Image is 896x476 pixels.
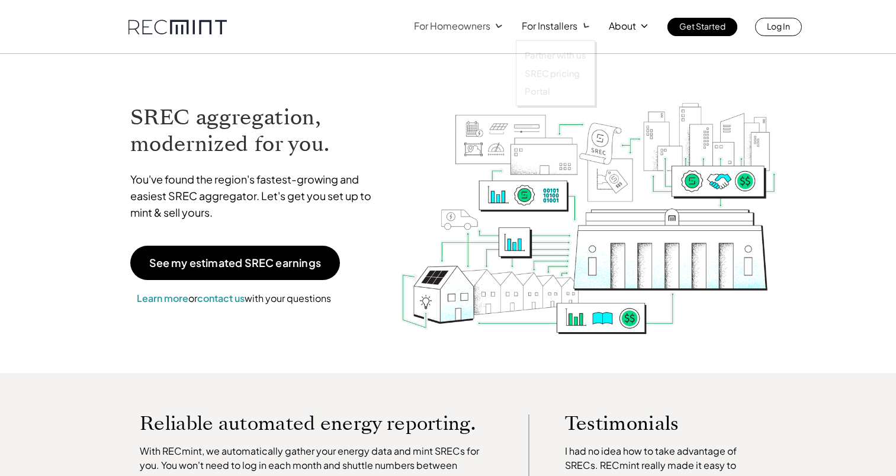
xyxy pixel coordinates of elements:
h1: SREC aggregation, modernized for you. [130,104,383,157]
p: Log In [767,18,790,34]
a: Log In [755,18,802,36]
p: Get Started [679,18,725,34]
p: For Homeowners [414,18,490,34]
p: About [609,18,636,34]
p: You've found the region's fastest-growing and easiest SREC aggregator. Let's get you set up to mi... [130,171,383,221]
a: contact us [197,292,245,304]
p: Testimonials [565,414,741,432]
p: Reliable automated energy reporting. [140,414,493,432]
p: See my estimated SREC earnings [149,258,321,268]
p: For Installers [522,18,577,34]
a: See my estimated SREC earnings [130,246,340,280]
a: Get Started [667,18,737,36]
img: RECmint value cycle [400,72,778,337]
p: or with your questions [130,291,338,306]
a: Learn more [137,292,188,304]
